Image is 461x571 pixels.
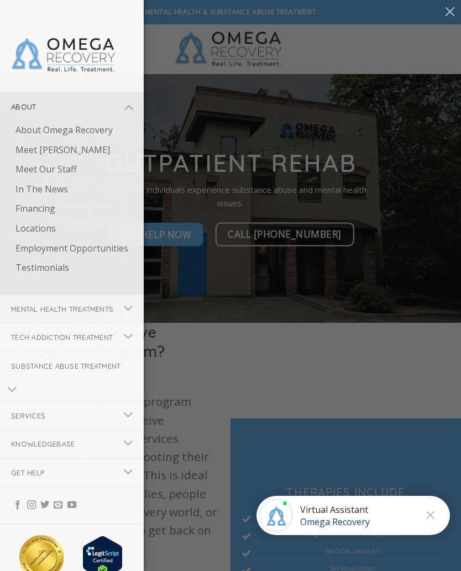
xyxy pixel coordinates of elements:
button: Toggle [116,298,141,320]
button: Toggle [116,405,141,427]
a: Omega Recovery - Technology Addiction and Mental Health Treatment [11,28,133,81]
img: OmegaMobileLogo.png [11,36,116,73]
button: Toggle [116,96,141,117]
a: Financing [4,199,144,219]
a: Follow on Facebook [13,500,22,510]
a: Meet [PERSON_NAME] [4,140,144,160]
button: Toggle [116,327,141,348]
a: Send us an email [54,500,62,510]
a: Follow on YouTube [67,500,76,510]
a: Follow on Instagram [27,500,36,510]
a: Locations [4,219,144,239]
button: Toggle [116,462,141,484]
a: Verify LegitScript Approval for www.omegarecovery.org [82,551,123,562]
a: Meet Our Staff [4,160,144,180]
a: About Omega Recovery [4,121,144,140]
a: Employment Opportunities [4,239,144,259]
a: In The News [4,180,144,200]
button: Toggle [116,433,141,455]
a: Testimonials [4,258,144,278]
a: Follow on Twitter [40,500,49,510]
